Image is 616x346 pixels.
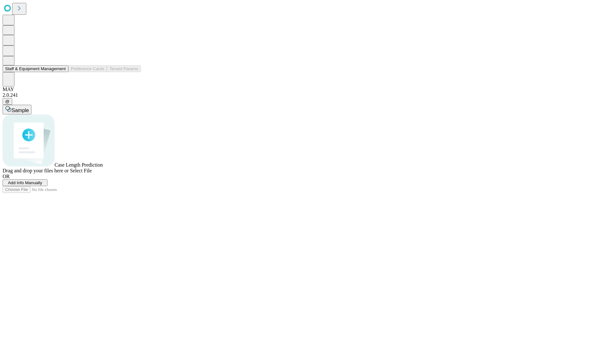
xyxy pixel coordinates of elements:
button: Sample [3,105,31,114]
button: Add Info Manually [3,179,47,186]
button: Tenant Params [107,65,141,72]
div: 2.0.241 [3,92,613,98]
span: Add Info Manually [8,180,42,185]
span: Case Length Prediction [55,162,103,168]
span: Drag and drop your files here or [3,168,69,173]
span: @ [5,99,10,104]
button: Staff & Equipment Management [3,65,68,72]
span: OR [3,174,10,179]
button: Preference Cards [68,65,107,72]
button: @ [3,98,12,105]
span: Select File [70,168,92,173]
div: MAY [3,86,613,92]
span: Sample [12,108,29,113]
